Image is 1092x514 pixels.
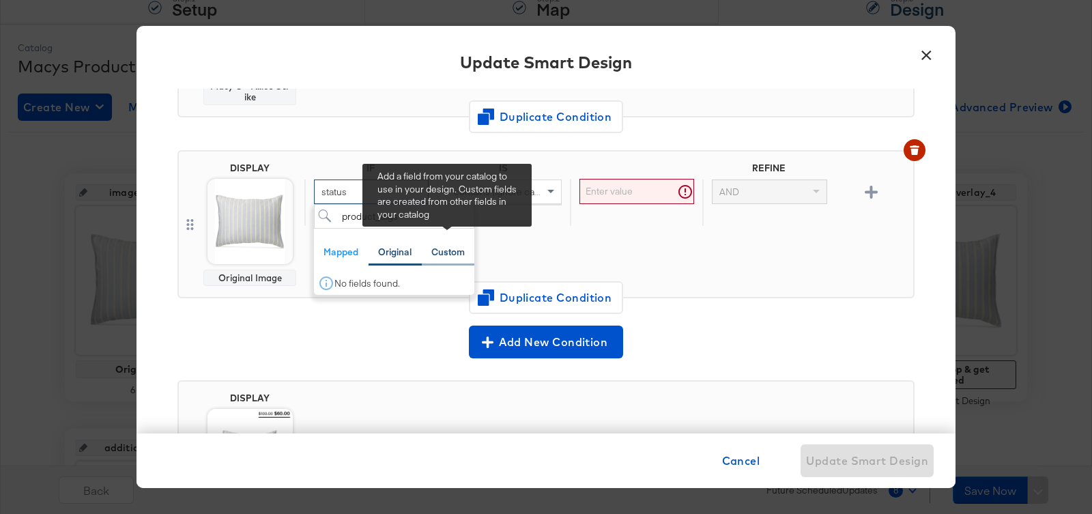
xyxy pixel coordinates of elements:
[378,246,412,259] div: Original
[460,51,632,74] div: Update Smart Design
[314,204,474,229] input: Search for field
[454,186,547,198] span: contains (ignore case)
[914,40,938,64] button: ×
[480,288,612,307] span: Duplicate Condition
[717,444,766,477] button: Cancel
[304,162,437,179] div: IF
[480,107,612,126] span: Duplicate Condition
[719,186,739,198] span: AND
[469,281,623,314] button: Duplicate Condition
[437,162,569,179] div: IS
[210,81,290,102] div: Macy's - F...ice Strike
[314,275,474,291] div: No fields found.
[579,179,694,204] input: Enter value
[722,451,760,470] span: Cancel
[321,186,347,198] span: status
[469,100,623,133] button: Duplicate Condition
[469,326,623,358] button: Add New Condition
[230,392,270,403] div: DISPLAY
[431,246,465,259] div: Custom
[474,332,618,352] span: Add New Condition
[304,426,908,490] div: FOR ALL OTHER PRODUCTS
[230,162,270,173] div: DISPLAY
[702,162,835,179] div: REFINE
[210,272,290,283] div: Original Image
[207,409,293,494] img: tQwg391egKWW_JSaQwptqw.jpg
[207,179,293,264] img: 8618631_fpx.tif
[324,246,358,259] div: Mapped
